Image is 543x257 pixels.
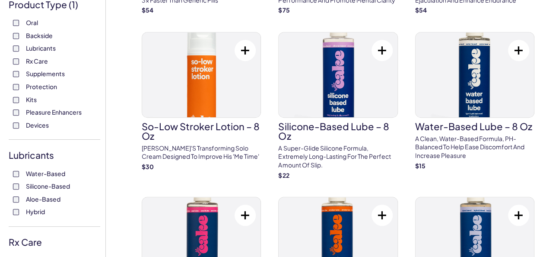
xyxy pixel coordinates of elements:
[416,32,534,117] img: Water-Based Lube – 8 oz
[13,183,19,190] input: Silicone-Based
[415,32,534,170] a: Water-Based Lube – 8 ozWater-Based Lube – 8 ozA clean, water-based formula, pH-balanced to help e...
[13,171,19,177] input: Water-Based
[26,81,57,92] span: Protection
[13,97,19,103] input: Kits
[13,58,19,64] input: Rx Care
[26,193,60,205] span: Aloe-Based
[26,106,82,118] span: Pleasure Enhancers
[415,162,426,170] strong: $ 15
[278,122,397,141] h3: Silicone-Based Lube – 8 oz
[26,119,49,131] span: Devices
[278,32,397,180] a: Silicone-Based Lube – 8 ozSilicone-Based Lube – 8 ozA super-glide silicone formula, extremely lon...
[13,209,19,215] input: Hybrid
[26,55,48,67] span: Rx Care
[142,122,261,141] h3: So-Low Stroker Lotion – 8 oz
[26,168,65,179] span: Water-Based
[415,6,427,14] strong: $ 54
[26,180,70,192] span: Silicone-Based
[13,33,19,39] input: Backside
[142,144,261,161] p: [PERSON_NAME]'s transforming solo cream designed to improve his 'me time'
[13,20,19,26] input: Oral
[142,32,261,171] a: So-Low Stroker Lotion – 8 ozSo-Low Stroker Lotion – 8 oz[PERSON_NAME]'s transforming solo cream d...
[13,109,19,116] input: Pleasure Enhancers
[142,32,260,117] img: So-Low Stroker Lotion – 8 oz
[142,163,154,170] strong: $ 30
[415,135,534,160] p: A clean, water-based formula, pH-balanced to help ease discomfort and increase pleasure
[26,94,37,105] span: Kits
[278,171,289,179] strong: $ 22
[279,32,397,117] img: Silicone-Based Lube – 8 oz
[278,144,397,170] p: A super-glide silicone formula, extremely long-lasting for the perfect amount of slip.
[26,30,53,41] span: Backside
[278,6,289,14] strong: $ 75
[26,68,65,79] span: Supplements
[13,84,19,90] input: Protection
[26,206,45,217] span: Hybrid
[26,17,38,28] span: Oral
[13,45,19,51] input: Lubricants
[26,42,56,54] span: Lubricants
[13,122,19,128] input: Devices
[415,122,534,131] h3: Water-Based Lube – 8 oz
[13,71,19,77] input: Supplements
[13,196,19,202] input: Aloe-Based
[142,6,153,14] strong: $ 54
